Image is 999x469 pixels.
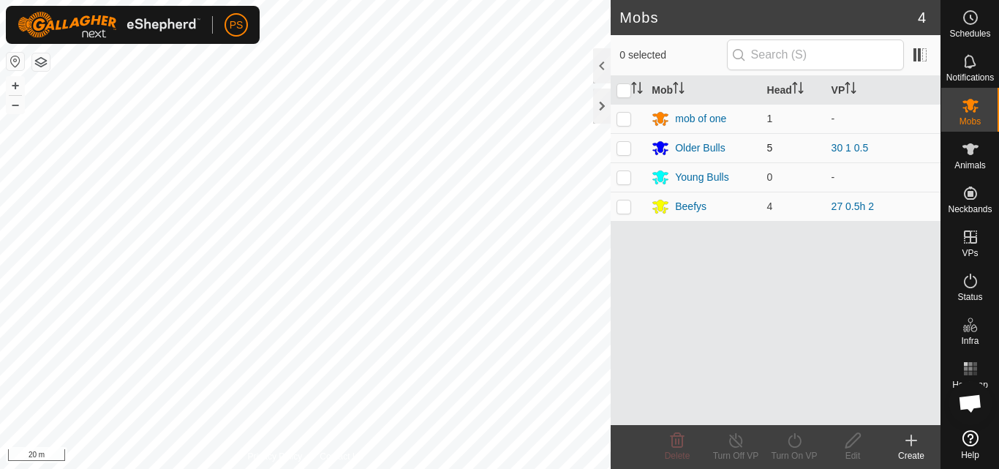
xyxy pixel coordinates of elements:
[646,76,761,105] th: Mob
[320,450,363,463] a: Contact Us
[631,84,643,96] p-sorticon: Activate to sort
[832,200,874,212] a: 27 0.5h 2
[826,104,940,133] td: -
[826,162,940,192] td: -
[826,76,940,105] th: VP
[767,113,773,124] span: 1
[946,73,994,82] span: Notifications
[792,84,804,96] p-sorticon: Activate to sort
[727,40,904,70] input: Search (S)
[619,48,726,63] span: 0 selected
[675,111,726,127] div: mob of one
[962,249,978,258] span: VPs
[918,7,926,29] span: 4
[767,171,773,183] span: 0
[882,449,940,462] div: Create
[230,18,244,33] span: PS
[18,12,200,38] img: Gallagher Logo
[673,84,685,96] p-sorticon: Activate to sort
[823,449,882,462] div: Edit
[765,449,823,462] div: Turn On VP
[675,199,706,214] div: Beefys
[761,76,826,105] th: Head
[961,451,979,459] span: Help
[961,337,979,345] span: Infra
[957,293,982,301] span: Status
[948,205,992,214] span: Neckbands
[675,140,725,156] div: Older Bulls
[675,170,728,185] div: Young Bulls
[832,142,869,154] a: 30 1 0.5
[767,200,773,212] span: 4
[7,77,24,94] button: +
[665,451,690,461] span: Delete
[706,449,765,462] div: Turn Off VP
[7,53,24,70] button: Reset Map
[7,96,24,113] button: –
[954,161,986,170] span: Animals
[248,450,303,463] a: Privacy Policy
[941,424,999,465] a: Help
[619,9,918,26] h2: Mobs
[32,53,50,71] button: Map Layers
[949,381,992,425] div: Open chat
[960,117,981,126] span: Mobs
[952,380,988,389] span: Heatmap
[767,142,773,154] span: 5
[845,84,856,96] p-sorticon: Activate to sort
[949,29,990,38] span: Schedules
